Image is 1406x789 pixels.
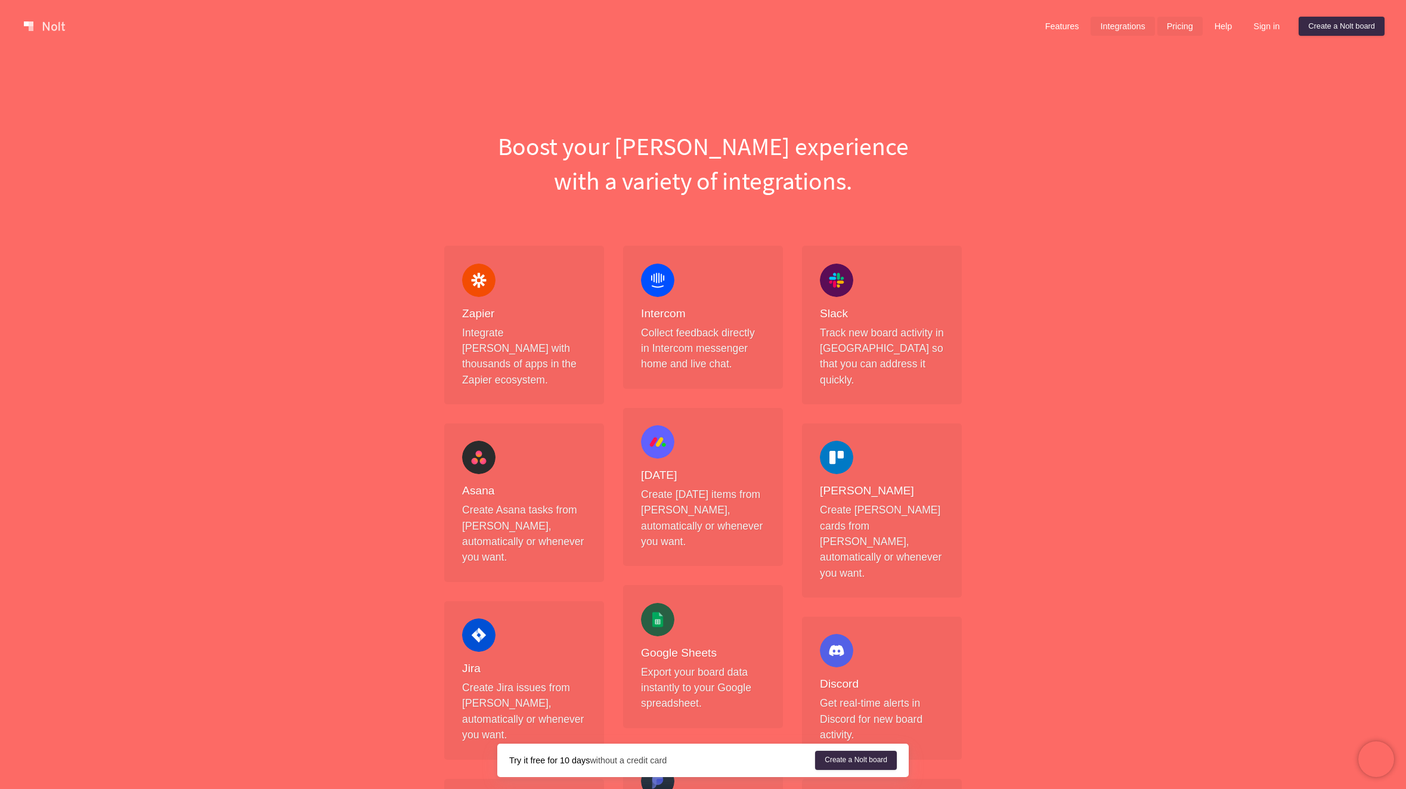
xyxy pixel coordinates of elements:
p: Create Jira issues from [PERSON_NAME], automatically or whenever you want. [462,680,586,743]
strong: Try it free for 10 days [509,756,590,765]
h4: Jira [462,661,586,676]
h4: [DATE] [641,468,765,483]
a: Integrations [1091,17,1154,36]
a: Create a Nolt board [1299,17,1385,36]
p: Integrate [PERSON_NAME] with thousands of apps in the Zapier ecosystem. [462,325,586,388]
iframe: Chatra live chat [1358,741,1394,777]
h4: Discord [820,677,944,692]
p: Create Asana tasks from [PERSON_NAME], automatically or whenever you want. [462,502,586,565]
h4: Intercom [641,307,765,321]
p: Collect feedback directly in Intercom messenger home and live chat. [641,325,765,372]
p: Create [PERSON_NAME] cards from [PERSON_NAME], automatically or whenever you want. [820,502,944,581]
a: Sign in [1244,17,1289,36]
h1: Boost your [PERSON_NAME] experience with a variety of integrations. [435,129,971,198]
p: Create [DATE] items from [PERSON_NAME], automatically or whenever you want. [641,487,765,550]
p: Get real-time alerts in Discord for new board activity. [820,695,944,742]
h4: Google Sheets [641,646,765,661]
p: Track new board activity in [GEOGRAPHIC_DATA] so that you can address it quickly. [820,325,944,388]
a: Pricing [1157,17,1203,36]
h4: Asana [462,484,586,499]
a: Features [1036,17,1089,36]
div: without a credit card [509,754,815,766]
a: Help [1205,17,1242,36]
h4: [PERSON_NAME] [820,484,944,499]
p: Export your board data instantly to your Google spreadsheet. [641,664,765,711]
a: Create a Nolt board [815,751,897,770]
h4: Zapier [462,307,586,321]
h4: Slack [820,307,944,321]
